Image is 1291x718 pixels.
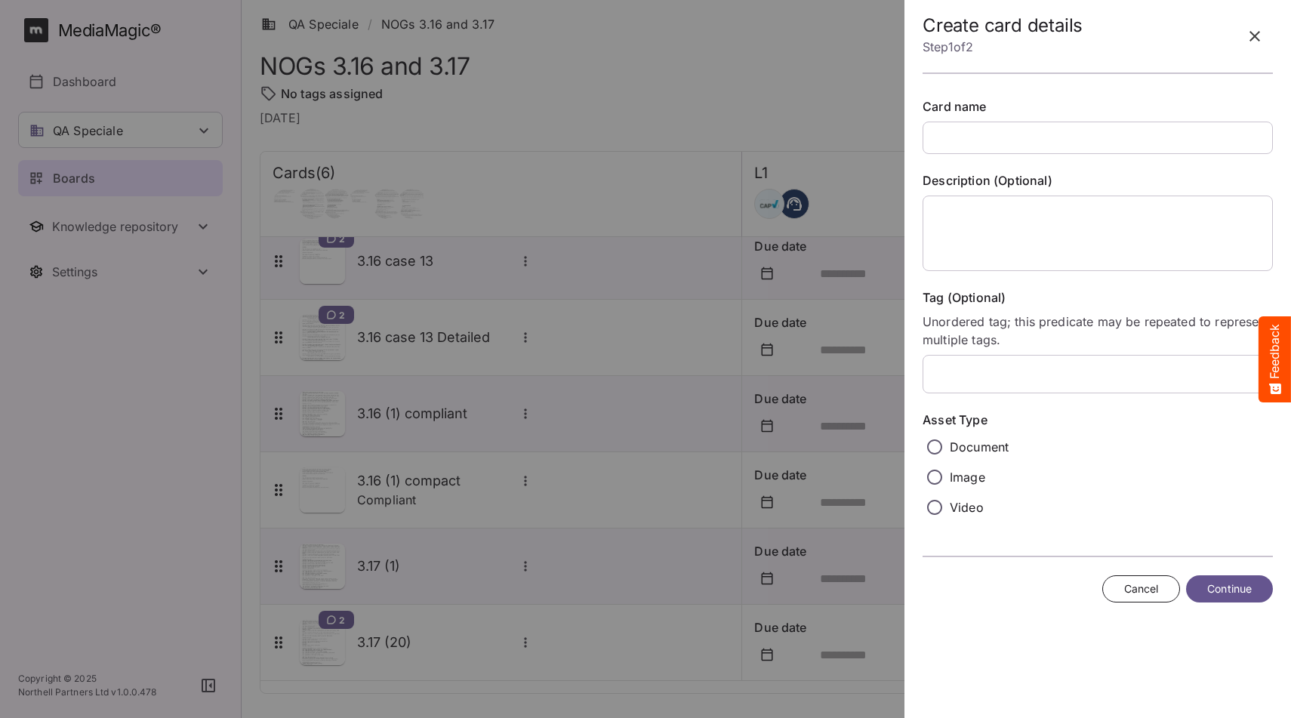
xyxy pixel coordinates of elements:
label: Tag (Optional) [923,289,1273,307]
p: Document [950,438,1009,456]
p: Image [950,468,985,486]
span: Cancel [1124,580,1159,599]
button: Cancel [1102,575,1181,603]
p: Unordered tag; this predicate may be repeated to represent multiple tags. [923,313,1273,349]
label: Asset Type [923,411,1273,429]
p: Step 1 of 2 [923,36,1083,57]
label: Card name [923,98,1273,116]
button: Continue [1186,575,1273,603]
h2: Create card details [923,15,1083,37]
span: Continue [1207,580,1252,599]
tags: ​ [923,355,1273,393]
p: Video [950,498,984,516]
button: Feedback [1259,316,1291,402]
label: Description (Optional) [923,172,1273,190]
